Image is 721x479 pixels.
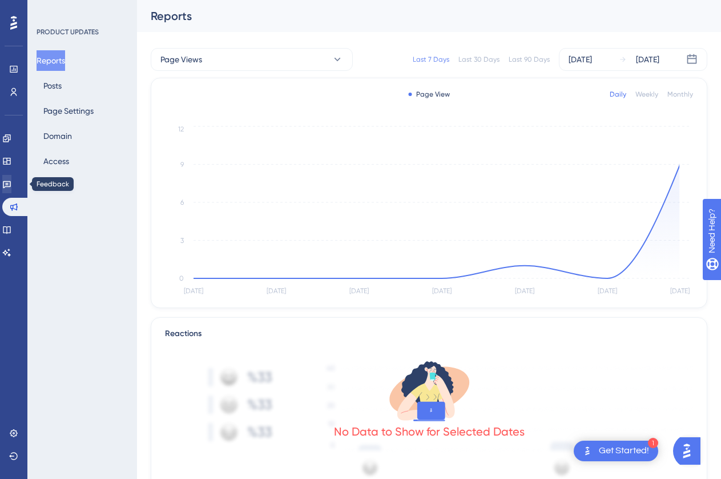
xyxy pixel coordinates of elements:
[349,287,369,295] tspan: [DATE]
[413,55,449,64] div: Last 7 Days
[667,90,693,99] div: Monthly
[509,55,550,64] div: Last 90 Days
[648,438,658,448] div: 1
[180,198,184,206] tspan: 6
[165,327,693,341] div: Reactions
[37,50,65,71] button: Reports
[636,53,659,66] div: [DATE]
[635,90,658,99] div: Weekly
[178,125,184,133] tspan: 12
[334,424,525,440] div: No Data to Show for Selected Dates
[151,8,679,24] div: Reports
[432,287,452,295] tspan: [DATE]
[37,151,76,171] button: Access
[515,287,534,295] tspan: [DATE]
[151,48,353,71] button: Page Views
[37,27,99,37] div: PRODUCT UPDATES
[610,90,626,99] div: Daily
[569,53,592,66] div: [DATE]
[180,237,184,245] tspan: 3
[184,287,203,295] tspan: [DATE]
[599,445,649,457] div: Get Started!
[179,274,184,282] tspan: 0
[581,444,594,458] img: launcher-image-alternative-text
[160,53,202,66] span: Page Views
[673,434,707,468] iframe: UserGuiding AI Assistant Launcher
[37,101,100,121] button: Page Settings
[458,55,500,64] div: Last 30 Days
[267,287,286,295] tspan: [DATE]
[37,75,69,96] button: Posts
[574,441,658,461] div: Open Get Started! checklist, remaining modules: 1
[408,90,450,99] div: Page View
[598,287,617,295] tspan: [DATE]
[37,126,79,146] button: Domain
[180,161,184,169] tspan: 9
[670,287,690,295] tspan: [DATE]
[27,3,71,17] span: Need Help?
